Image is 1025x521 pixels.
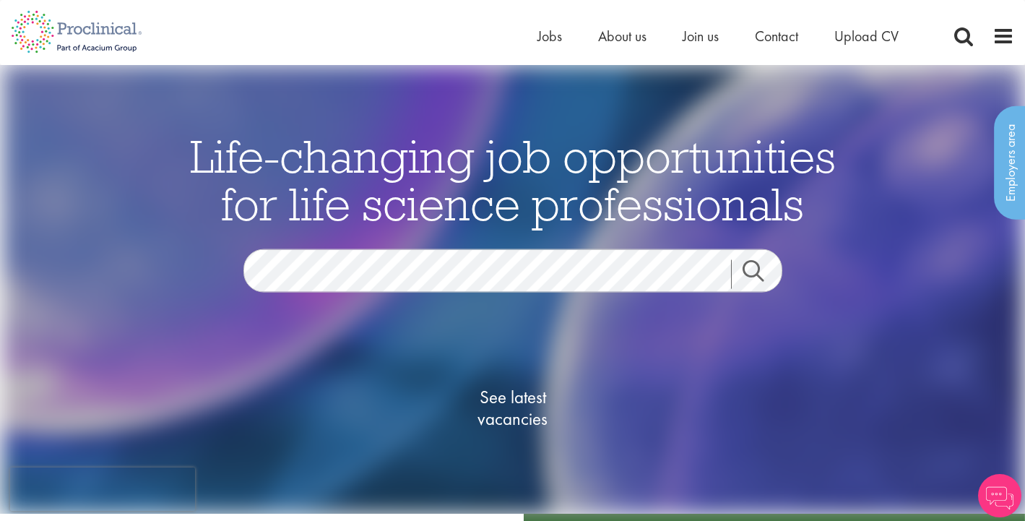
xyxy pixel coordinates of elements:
a: Upload CV [834,27,899,46]
a: Jobs [537,27,562,46]
iframe: reCAPTCHA [10,468,195,511]
a: Contact [755,27,798,46]
span: Life-changing job opportunities for life science professionals [190,126,836,232]
a: About us [598,27,646,46]
a: See latestvacancies [441,328,585,487]
a: Job search submit button [731,259,793,288]
span: See latest vacancies [441,386,585,429]
a: Join us [683,27,719,46]
img: Chatbot [978,474,1021,517]
img: candidate home [3,65,1022,514]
